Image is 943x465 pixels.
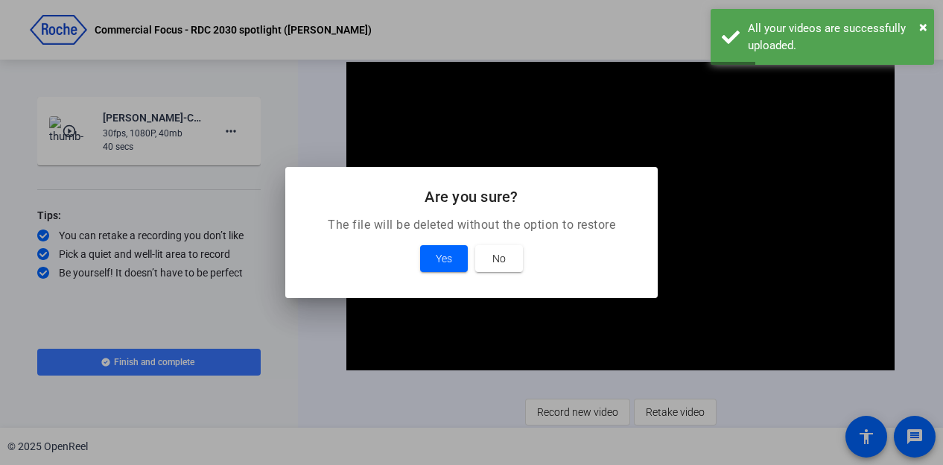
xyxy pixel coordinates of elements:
button: Close [919,16,927,38]
button: Yes [420,245,468,272]
button: No [475,245,523,272]
p: The file will be deleted without the option to restore [303,216,640,234]
div: All your videos are successfully uploaded. [748,20,923,54]
span: No [492,250,506,268]
span: Yes [436,250,452,268]
span: × [919,18,927,36]
h2: Are you sure? [303,185,640,209]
